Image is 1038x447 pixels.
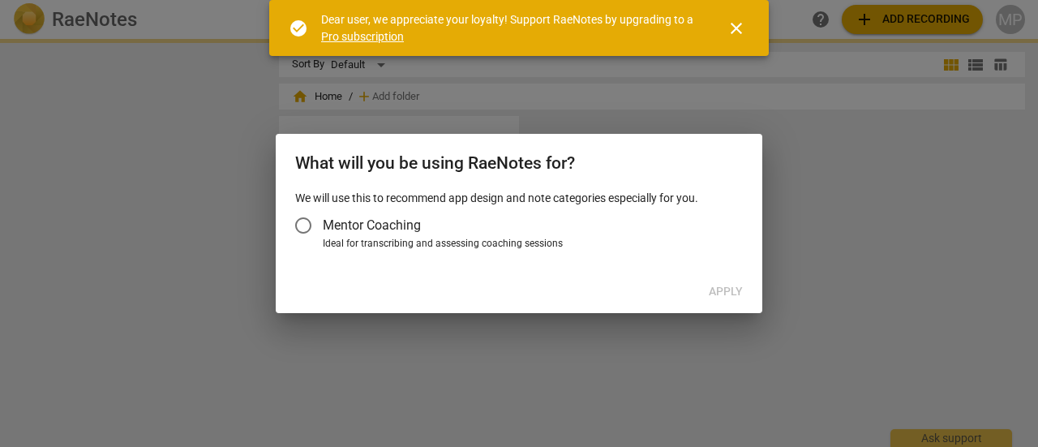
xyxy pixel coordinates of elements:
div: Dear user, we appreciate your loyalty! Support RaeNotes by upgrading to a [321,11,697,45]
span: Mentor Coaching [323,216,421,234]
span: close [727,19,746,38]
a: Pro subscription [321,30,404,43]
button: Close [717,9,756,48]
span: check_circle [289,19,308,38]
h2: What will you be using RaeNotes for? [295,153,743,174]
div: Ideal for transcribing and assessing coaching sessions [323,237,738,251]
div: Account type [295,206,743,251]
p: We will use this to recommend app design and note categories especially for you. [295,190,743,207]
